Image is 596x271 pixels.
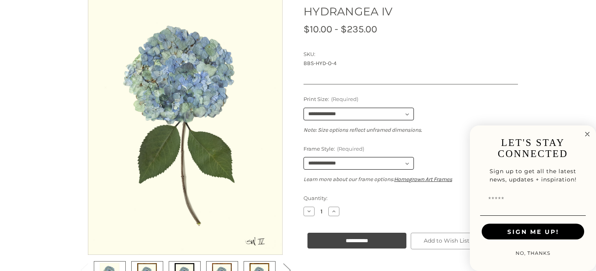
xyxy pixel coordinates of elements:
[304,194,518,202] label: Quantity:
[482,224,584,239] button: SIGN ME UP!
[304,50,516,58] dt: SKU:
[331,96,358,102] small: (Required)
[394,176,452,183] a: Homegrown Art Frames
[424,237,469,244] span: Add to Wish List
[337,146,364,152] small: (Required)
[411,233,493,249] a: Add to Wish List
[304,145,518,153] label: Frame Style:
[304,95,518,103] label: Print Size:
[482,192,584,207] input: Email
[498,137,568,159] span: LET'S STAY CONNECTED
[490,168,577,183] span: Sign up to get all the latest news, updates + inspiration!
[304,126,518,134] p: Note: Size options reflect unframed dimensions.
[583,129,592,139] button: Close dialog
[470,125,596,271] div: FLYOUT Form
[512,245,554,261] button: NO, THANKS
[480,215,586,216] img: undelrine
[304,3,518,20] h1: HYDRANGEA IV
[304,175,518,183] p: Learn more about our frame options:
[304,23,377,35] span: $10.00 - $235.00
[304,59,518,67] dd: BBS-HYD-O-4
